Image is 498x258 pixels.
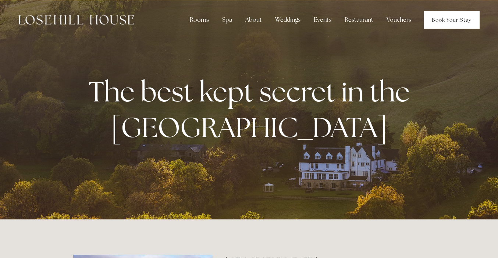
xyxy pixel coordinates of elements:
div: Spa [216,12,238,27]
div: About [239,12,268,27]
img: Losehill House [18,15,134,25]
strong: The best kept secret in the [GEOGRAPHIC_DATA] [89,74,416,146]
div: Events [308,12,337,27]
div: Restaurant [339,12,379,27]
a: Vouchers [381,12,417,27]
a: Book Your Stay [424,11,480,29]
div: Rooms [184,12,215,27]
div: Weddings [269,12,306,27]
